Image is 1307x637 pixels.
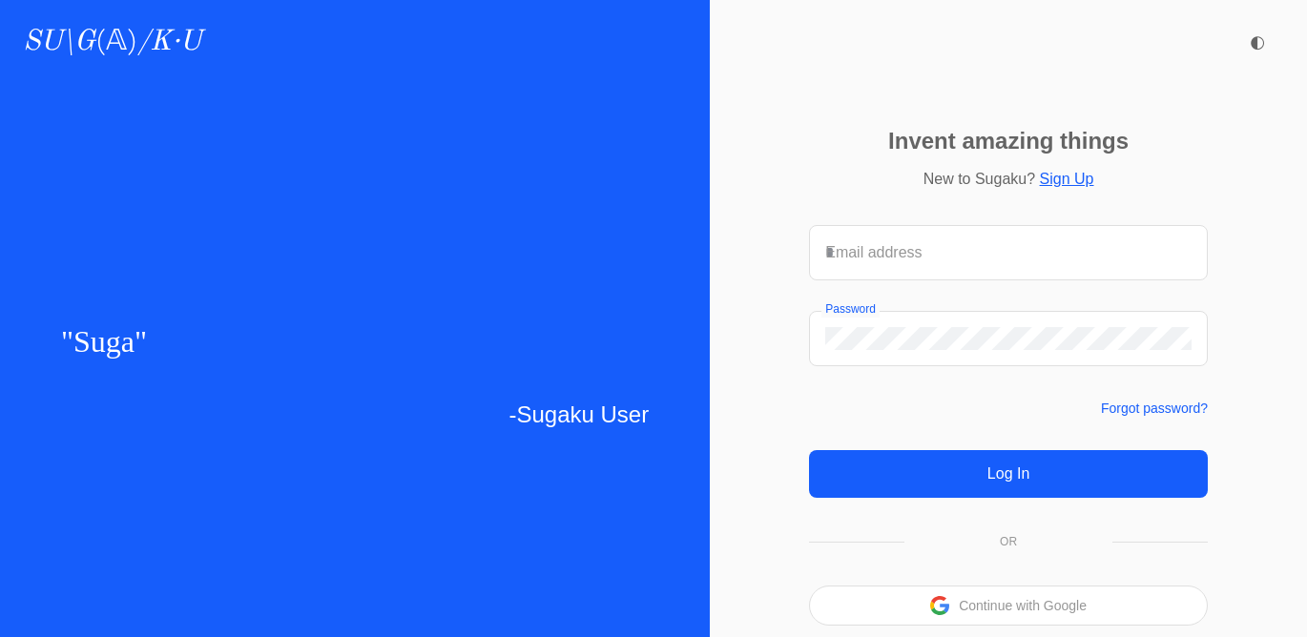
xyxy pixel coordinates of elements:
[809,450,1208,498] button: Log In
[1238,23,1276,61] button: ◐
[137,28,201,56] i: /K·U
[1000,536,1017,547] p: OR
[888,130,1129,153] p: Invent amazing things
[923,171,1035,187] span: New to Sugaku?
[73,324,135,359] span: Suga
[1040,171,1094,187] a: Sign Up
[61,397,649,433] p: -Sugaku User
[959,599,1087,612] button: Continue with Google
[1101,401,1208,416] a: Forgot password?
[1250,33,1265,51] span: ◐
[23,25,201,59] a: SU\G(𝔸)/K·U
[23,28,95,56] i: SU\G
[61,318,649,366] p: " "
